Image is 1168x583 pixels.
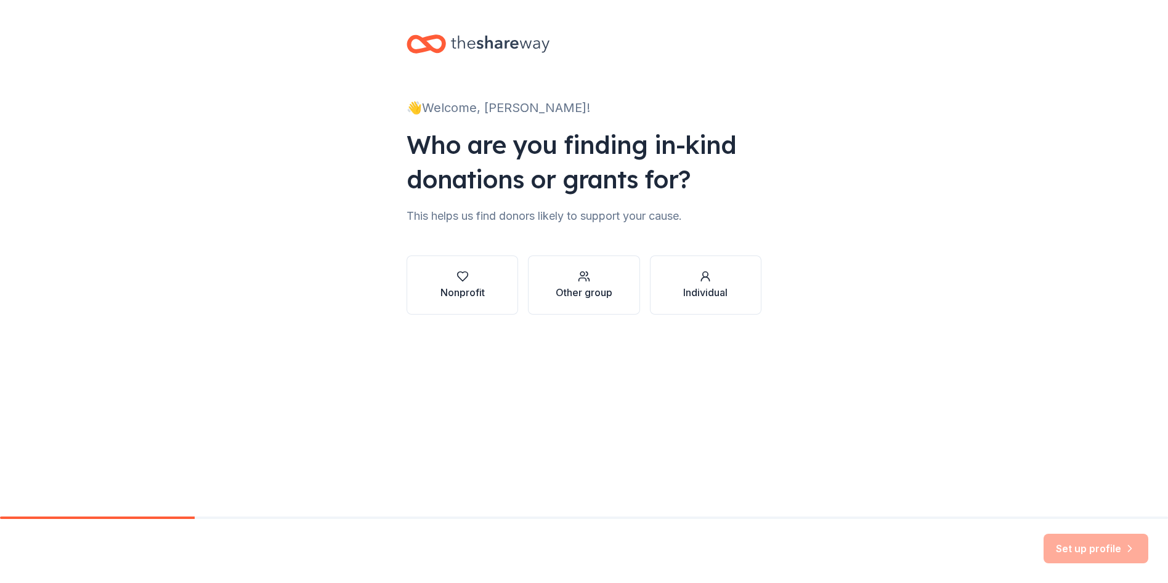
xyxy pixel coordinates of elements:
[528,255,639,315] button: Other group
[440,285,485,300] div: Nonprofit
[650,255,761,315] button: Individual
[407,206,761,226] div: This helps us find donors likely to support your cause.
[683,285,728,300] div: Individual
[407,98,761,118] div: 👋 Welcome, [PERSON_NAME]!
[407,127,761,196] div: Who are you finding in-kind donations or grants for?
[407,255,518,315] button: Nonprofit
[556,285,612,300] div: Other group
